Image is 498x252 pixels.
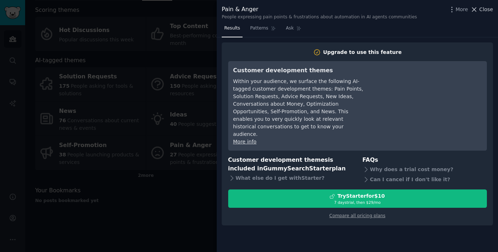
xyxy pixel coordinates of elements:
h3: Customer development themes [233,66,364,75]
a: Ask [283,23,304,37]
div: Pain & Anger [222,5,417,14]
div: What else do I get with Starter ? [228,173,353,183]
a: More info [233,139,257,145]
div: 7 days trial, then $ 29 /mo [229,200,487,205]
span: Results [224,25,240,32]
iframe: YouTube video player [374,66,482,120]
button: Close [470,6,493,13]
div: Within your audience, we surface the following AI-tagged customer development themes: Pain Points... [233,78,364,138]
div: Can I cancel if I don't like it? [362,174,487,184]
div: Why does a trial cost money? [362,164,487,174]
h3: FAQs [362,156,487,165]
div: Try Starter for $10 [337,192,385,200]
h3: Customer development themes is included in plan [228,156,353,173]
div: Upgrade to use this feature [323,49,402,56]
button: More [448,6,468,13]
span: Ask [286,25,294,32]
button: TryStarterfor$107 daystrial, then $29/mo [228,189,487,208]
a: Results [222,23,243,37]
span: Patterns [250,25,268,32]
span: GummySearch Starter [263,165,332,172]
a: Patterns [248,23,278,37]
a: Compare all pricing plans [329,213,385,218]
div: People expressing pain points & frustrations about automation in AI agents communities [222,14,417,20]
span: Close [479,6,493,13]
span: More [456,6,468,13]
